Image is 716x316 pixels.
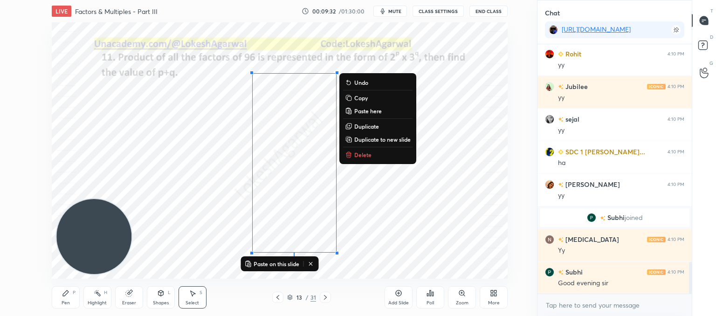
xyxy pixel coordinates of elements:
div: LIVE [52,6,71,17]
div: ha [558,158,684,168]
span: Subhi [607,214,625,221]
button: Delete [343,149,413,160]
div: yy [558,61,684,70]
img: no-rating-badge.077c3623.svg [558,84,564,89]
div: Select [186,301,199,305]
a: [URL][DOMAIN_NAME] [562,25,631,34]
h4: Factors & Multiples - Part III [75,7,158,16]
div: Good evening sir [558,279,684,288]
div: More [488,301,500,305]
h6: Rohit [564,49,581,59]
h6: Subhi [564,267,583,277]
div: L [168,290,171,295]
img: e19b8b0d283646b7ae75a0ceff1e0e69.jpg [545,147,554,157]
p: Undo [354,79,368,86]
div: yy [558,191,684,200]
p: D [710,34,713,41]
img: no-rating-badge.077c3623.svg [558,182,564,187]
button: Duplicate to new slide [343,134,413,145]
img: Learner_Badge_beginner_1_8b307cf2a0.svg [558,51,564,57]
div: Add Slide [388,301,409,305]
img: no-rating-badge.077c3623.svg [558,270,564,275]
img: Learner_Badge_beginner_1_8b307cf2a0.svg [558,149,564,155]
p: Copy [354,94,368,102]
p: Delete [354,151,372,158]
div: Eraser [122,301,136,305]
div: Pen [62,301,70,305]
h6: sejal [564,114,579,124]
div: S [200,290,202,295]
div: Yy [558,246,684,255]
button: Paste here [343,105,413,117]
img: a0f30a0c6af64d7ea217c9f4bc3710fc.jpg [549,25,558,34]
button: End Class [469,6,508,17]
p: Paste on this slide [254,260,299,268]
img: iconic-light.a09c19a4.png [647,84,666,89]
p: G [709,60,713,67]
div: 4:10 PM [668,182,684,187]
div: 4:10 PM [668,149,684,155]
div: 4:10 PM [668,84,684,89]
h6: [MEDICAL_DATA] [564,234,619,244]
div: grid [537,44,692,294]
p: Duplicate [354,123,379,130]
p: Paste here [354,107,382,115]
button: Duplicate [343,121,413,132]
div: P [73,290,76,295]
h6: SDC 1 [PERSON_NAME]... [564,147,645,157]
p: Chat [537,0,567,25]
p: T [710,7,713,14]
div: 4:10 PM [668,269,684,275]
img: iconic-light.a09c19a4.png [647,237,666,242]
div: yy [558,93,684,103]
div: Highlight [88,301,107,305]
div: yy [558,126,684,135]
img: 3 [545,115,554,124]
div: 4:10 PM [668,51,684,57]
img: no-rating-badge.077c3623.svg [558,237,564,242]
div: Zoom [456,301,468,305]
span: joined [625,214,643,221]
img: no-rating-badge.077c3623.svg [558,117,564,122]
div: H [104,290,107,295]
img: AAcHTtex3J8sCyCmtvEg6vo5B8Yhl17LARFnq-Mtg1j_-O-X=s96-c [545,268,554,277]
span: mute [388,8,401,14]
div: 4:10 PM [668,237,684,242]
button: mute [373,6,407,17]
div: 13 [295,295,304,300]
div: Poll [427,301,434,305]
div: / [306,295,309,300]
p: Duplicate to new slide [354,136,411,143]
div: 4:10 PM [668,117,684,122]
button: Copy [343,92,413,103]
img: ccdbb4ed8eec4bc9807c8ce4e2d413cb.jpg [545,180,554,189]
div: 31 [310,293,316,302]
button: CLASS SETTINGS [413,6,464,17]
div: Shapes [153,301,169,305]
h6: Jubilee [564,82,588,91]
img: 6844818fb8ab44fc99a65cb736d727be.jpg [545,82,554,91]
button: Paste on this slide [242,258,301,269]
img: AAcHTtex3J8sCyCmtvEg6vo5B8Yhl17LARFnq-Mtg1j_-O-X=s96-c [587,213,596,222]
img: cc6fc8ce8c4f43098d144b38c82ea307.jpg [545,49,554,59]
h6: [PERSON_NAME] [564,179,620,189]
img: iconic-light.a09c19a4.png [647,269,666,275]
button: Undo [343,77,413,88]
img: no-rating-badge.077c3623.svg [600,216,606,221]
img: 5623ad486d444ae9b4bcf18aca5fc0a9.92644623_3 [545,235,554,244]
